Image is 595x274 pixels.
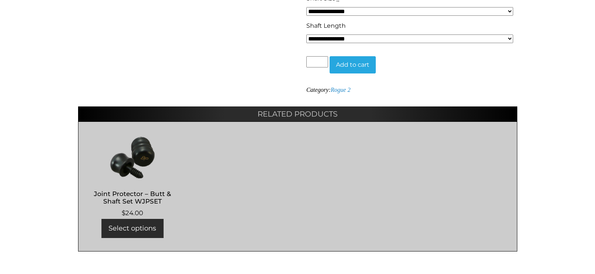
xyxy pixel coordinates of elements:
[306,56,328,67] input: Product quantity
[331,87,351,93] a: Rogue 2
[101,219,163,238] a: Select options for “Joint Protector - Butt & Shaft Set WJPSET”
[122,209,125,217] span: $
[86,135,179,180] img: Joint Protector - Butt & Shaft Set WJPSET
[122,209,143,217] bdi: 24.00
[330,56,376,73] button: Add to cart
[86,187,179,208] h2: Joint Protector – Butt & Shaft Set WJPSET
[78,106,517,121] h2: Related products
[306,87,351,93] span: Category:
[86,135,179,218] a: Joint Protector – Butt & Shaft Set WJPSET $24.00
[306,22,346,29] span: Shaft Length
